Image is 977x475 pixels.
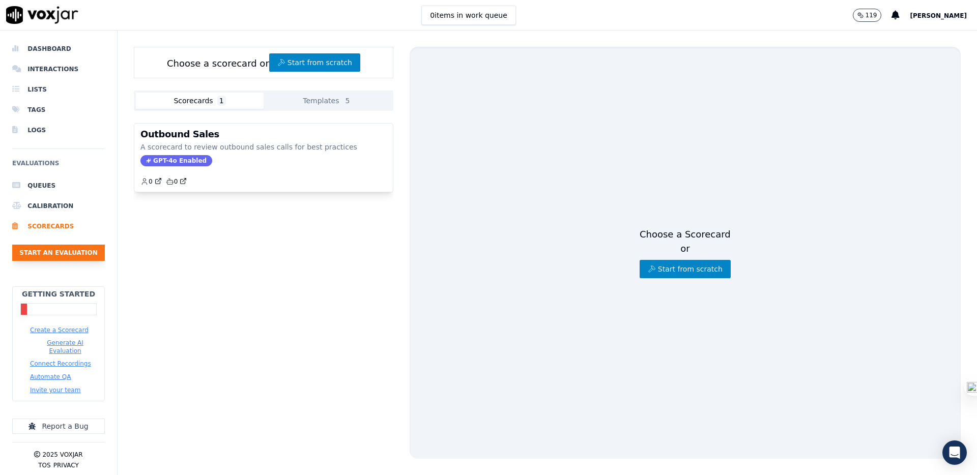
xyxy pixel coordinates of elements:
[30,326,89,334] button: Create a Scorecard
[38,461,50,469] button: TOS
[140,142,387,152] p: A scorecard to review outbound sales calls for best practices
[853,9,892,22] button: 119
[12,216,105,236] a: Scorecards
[30,360,91,368] button: Connect Recordings
[217,96,226,106] span: 1
[140,177,166,186] button: 0
[12,59,105,79] a: Interactions
[30,339,100,355] button: Generate AI Evaluation
[166,177,187,186] a: 0
[134,47,393,78] div: Choose a scorecard or
[140,177,162,186] a: 0
[269,53,360,72] button: Start from scratch
[30,373,71,381] button: Automate QA
[264,93,391,109] button: Templates
[140,155,212,166] span: GPT-4o Enabled
[910,9,977,21] button: [PERSON_NAME]
[53,461,79,469] button: Privacy
[6,6,78,24] img: voxjar logo
[421,6,516,25] button: 0items in work queue
[942,440,967,465] div: Open Intercom Messenger
[42,451,82,459] p: 2025 Voxjar
[30,386,80,394] button: Invite your team
[640,260,731,278] button: Start from scratch
[640,227,731,278] div: Choose a Scorecard or
[12,39,105,59] a: Dashboard
[12,245,105,261] button: Start an Evaluation
[12,175,105,196] a: Queues
[12,419,105,434] button: Report a Bug
[866,11,877,19] p: 119
[22,289,95,299] h2: Getting Started
[12,157,105,175] h6: Evaluations
[343,96,352,106] span: 5
[12,100,105,120] a: Tags
[12,120,105,140] a: Logs
[910,12,967,19] span: [PERSON_NAME]
[12,79,105,100] a: Lists
[12,196,105,216] a: Calibration
[853,9,882,22] button: 119
[140,130,387,139] h3: Outbound Sales
[136,93,264,109] button: Scorecards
